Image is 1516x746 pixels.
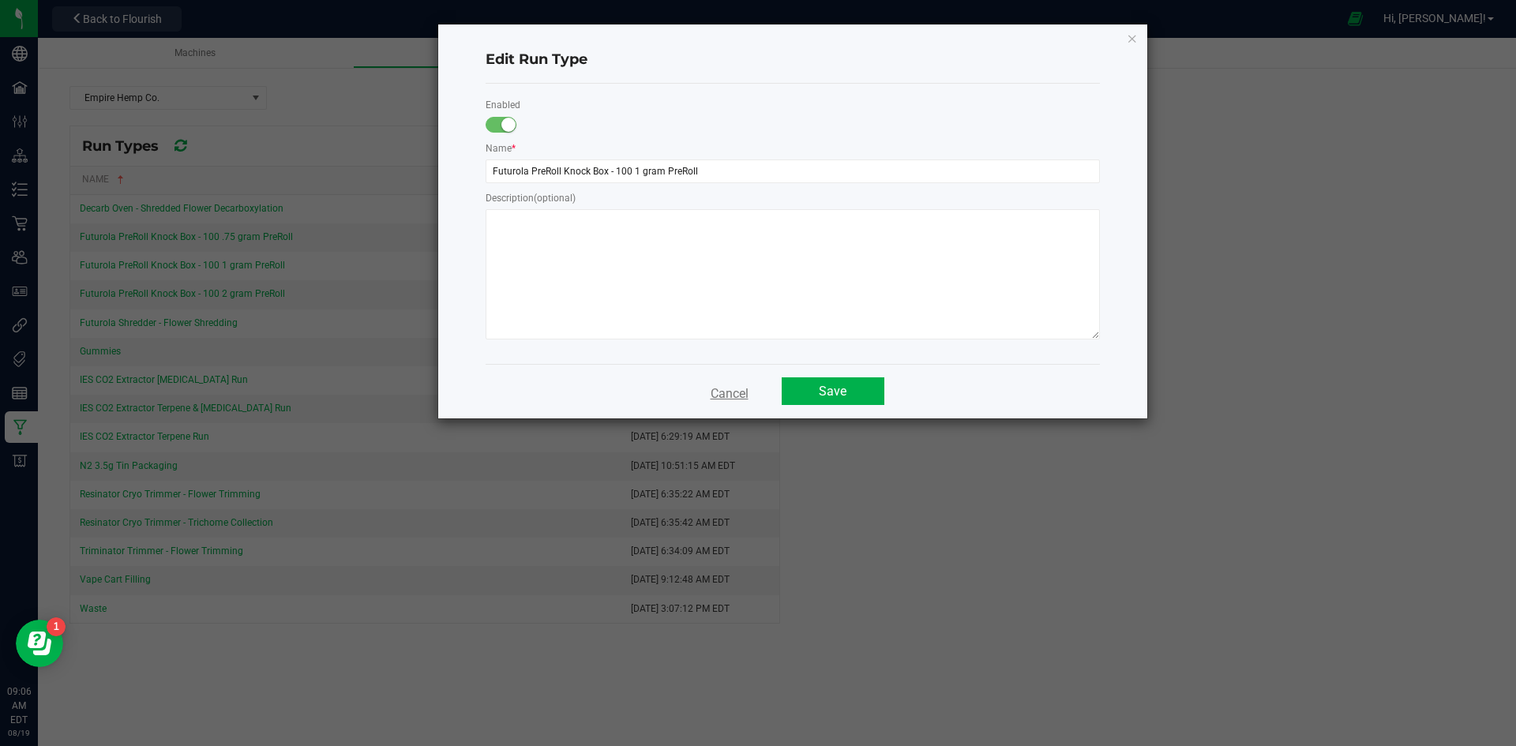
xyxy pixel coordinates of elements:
span: (optional) [534,193,576,204]
iframe: Resource center [16,620,63,667]
h4: Edit Run Type [486,50,1100,70]
label: Description [486,191,576,205]
label: Enabled [486,98,520,112]
iframe: Resource center unread badge [47,617,66,636]
button: Cancel [701,377,758,406]
button: Close [1127,28,1138,47]
label: Name [486,141,516,156]
button: Save [782,377,884,405]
